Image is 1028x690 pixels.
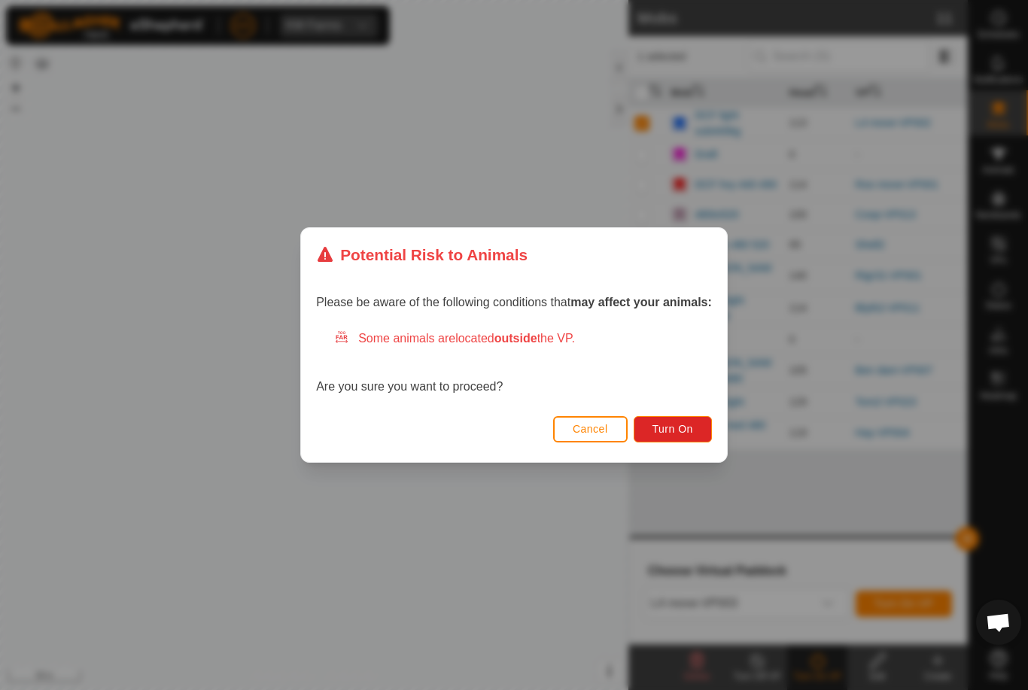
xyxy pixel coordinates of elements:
strong: outside [494,332,537,345]
span: Turn On [652,423,693,435]
div: Are you sure you want to proceed? [316,330,712,396]
div: Open chat [976,600,1021,645]
span: located the VP. [455,332,575,345]
button: Turn On [634,416,712,442]
button: Cancel [553,416,628,442]
div: Potential Risk to Animals [316,243,528,266]
div: Some animals are [334,330,712,348]
strong: may affect your animals: [570,296,712,309]
span: Please be aware of the following conditions that [316,296,712,309]
span: Cancel [573,423,608,435]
